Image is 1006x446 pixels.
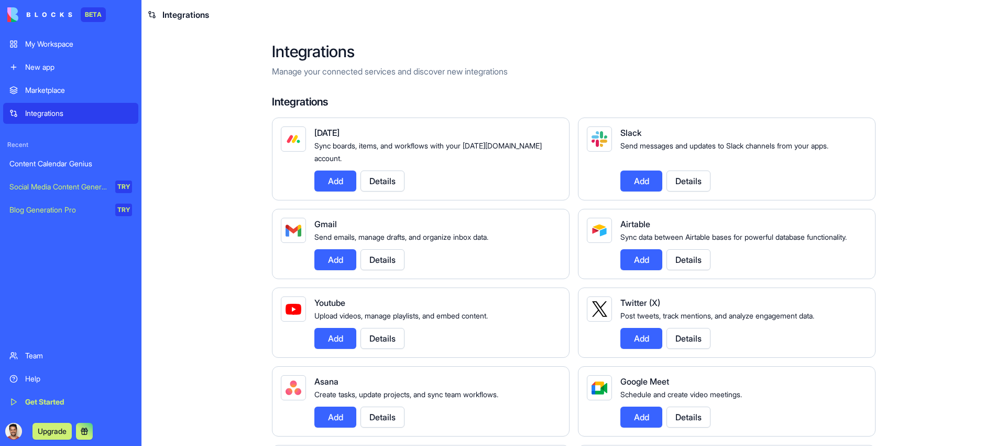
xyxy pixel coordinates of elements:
a: Get Started [3,391,138,412]
a: Help [3,368,138,389]
a: BETA [7,7,106,22]
p: Manage your connected services and discover new integrations [272,65,876,78]
a: Team [3,345,138,366]
img: logo [7,7,72,22]
a: Integrations [3,103,138,124]
span: Youtube [314,298,345,308]
div: Help [25,374,132,384]
div: Integrations [25,108,132,119]
span: Twitter (X) [620,298,660,308]
span: Sync boards, items, and workflows with your [DATE][DOMAIN_NAME] account. [314,141,542,163]
div: Social Media Content Generator [9,182,108,192]
div: My Workspace [25,39,132,49]
span: Send messages and updates to Slack channels from your apps. [620,141,828,150]
span: [DATE] [314,128,340,138]
button: Upgrade [32,423,72,440]
span: Airtable [620,219,650,229]
button: Add [314,328,356,349]
div: Blog Generation Pro [9,205,108,215]
span: Google Meet [620,376,669,387]
button: Details [360,249,404,270]
button: Add [314,407,356,428]
button: Add [620,171,662,192]
a: Blog Generation ProTRY [3,199,138,220]
button: Details [666,249,710,270]
button: Add [314,171,356,192]
a: Marketplace [3,80,138,101]
a: Content Calendar Genius [3,153,138,174]
div: Get Started [25,397,132,407]
span: Schedule and create video meetings. [620,390,742,399]
span: Recent [3,141,138,149]
div: Marketplace [25,85,132,95]
button: Add [620,249,662,270]
span: Integrations [162,8,209,21]
span: Asana [314,376,338,387]
div: TRY [115,204,132,216]
span: Post tweets, track mentions, and analyze engagement data. [620,311,814,320]
button: Details [360,171,404,192]
a: New app [3,57,138,78]
span: Create tasks, update projects, and sync team workflows. [314,390,498,399]
a: Upgrade [32,426,72,436]
button: Details [360,328,404,349]
span: Gmail [314,219,337,229]
h4: Integrations [272,94,876,109]
button: Details [666,171,710,192]
span: Upload videos, manage playlists, and embed content. [314,311,488,320]
div: Content Calendar Genius [9,158,132,169]
img: ACg8ocLJKp1yNqYgrAiB7ibgjYiT-aKFpkEoNfOqj2NVwCdwyW8Xjv_qYA=s96-c [5,423,22,440]
a: Social Media Content GeneratorTRY [3,176,138,197]
h2: Integrations [272,42,876,61]
button: Add [314,249,356,270]
a: My Workspace [3,34,138,55]
div: Team [25,351,132,361]
button: Details [666,328,710,349]
span: Slack [620,128,641,138]
div: New app [25,62,132,72]
div: TRY [115,180,132,193]
button: Details [666,407,710,428]
span: Sync data between Airtable bases for powerful database functionality. [620,232,847,241]
button: Add [620,328,662,349]
div: BETA [81,7,106,22]
button: Details [360,407,404,428]
span: Send emails, manage drafts, and organize inbox data. [314,232,488,241]
button: Add [620,407,662,428]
